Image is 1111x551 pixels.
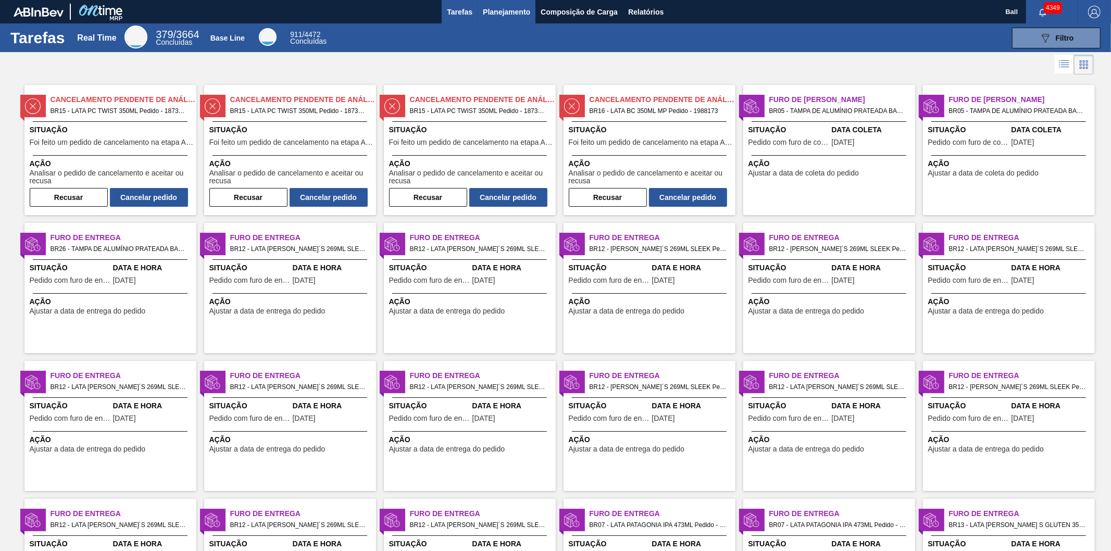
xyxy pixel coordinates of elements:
[569,539,650,549] span: Situação
[569,169,733,185] span: Analisar o pedido de cancelamento e aceitar ou recusa
[832,139,855,146] span: 17/08/2025
[541,6,618,18] span: Composição de Carga
[209,296,373,307] span: Ação
[209,124,373,135] span: Situação
[928,307,1044,315] span: Ajustar a data de entrega do pedido
[832,415,855,422] span: 16/08/2025,
[748,169,859,177] span: Ajustar a data de coleta do pedido
[923,98,939,114] img: status
[410,105,547,117] span: BR15 - LATA PC TWIST 350ML Pedido - 1873064
[30,186,188,207] div: Completar tarefa: 29757344
[389,158,553,169] span: Ação
[1056,34,1074,42] span: Filtro
[230,519,368,531] span: BR12 - LATA MIKE´S 269ML SLEEK Pedido - 621994
[472,277,495,284] span: 16/08/2025,
[469,188,547,207] button: Cancelar pedido
[564,98,580,114] img: status
[748,158,913,169] span: Ação
[564,512,580,528] img: status
[30,296,194,307] span: Ação
[832,124,913,135] span: Data Coleta
[928,415,1009,422] span: Pedido com furo de entrega
[1012,28,1101,48] button: Filtro
[209,139,373,146] span: Foi feito um pedido de cancelamento na etapa Aguardando Faturamento
[748,307,865,315] span: Ajustar a data de entrega do pedido
[384,236,400,252] img: status
[744,512,759,528] img: status
[389,169,553,185] span: Analisar o pedido de cancelamento e aceitar ou recusa
[447,6,472,18] span: Tarefas
[1012,124,1092,135] span: Data Coleta
[569,188,647,207] button: Recusar
[928,124,1009,135] span: Situação
[1088,6,1101,18] img: Logout
[205,98,220,114] img: status
[389,262,470,273] span: Situação
[590,94,735,105] span: Cancelamento Pendente de Análise
[230,381,368,393] span: BR12 - LATA MIKE´S 269ML SLEEK Pedido - 621549
[748,262,829,273] span: Situação
[205,374,220,390] img: status
[590,519,727,531] span: BR07 - LATA PATAGONIA IPA 473ML Pedido - 840264
[410,381,547,393] span: BR12 - LATA MIKE´S 269ML SLEEK Pedido - 621548
[928,158,1092,169] span: Ação
[230,105,368,117] span: BR15 - LATA PC TWIST 350ML Pedido - 1873065
[949,94,1095,105] span: Furo de Coleta
[1074,55,1094,74] div: Visão em Cards
[590,232,735,243] span: Furo de Entrega
[1012,262,1092,273] span: Data e Hora
[209,277,290,284] span: Pedido com furo de entrega
[209,262,290,273] span: Situação
[590,381,727,393] span: BR12 - LATA MIKE´S 269ML SLEEK Pedido - 460678
[569,277,650,284] span: Pedido com furo de entrega
[209,415,290,422] span: Pedido com furo de entrega
[410,370,556,381] span: Furo de Entrega
[209,186,368,207] div: Completar tarefa: 29757345
[389,445,505,453] span: Ajustar a data de entrega do pedido
[748,400,829,411] span: Situação
[590,105,727,117] span: BR16 - LATA BC 350ML MP Pedido - 1988173
[928,296,1092,307] span: Ação
[1012,277,1034,284] span: 16/08/2025,
[923,374,939,390] img: status
[949,243,1087,255] span: BR12 - LATA MIKE´S 269ML SLEEK Pedido - 642071
[949,508,1095,519] span: Furo de Entrega
[410,94,556,105] span: Cancelamento Pendente de Análise
[209,539,290,549] span: Situação
[30,158,194,169] span: Ação
[389,434,553,445] span: Ação
[51,519,188,531] span: BR12 - LATA MIKE´S 269ML SLEEK Pedido - 636768
[652,262,733,273] span: Data e Hora
[30,415,110,422] span: Pedido com furo de entrega
[51,508,196,519] span: Furo de Entrega
[110,188,188,207] button: Cancelar pedido
[30,262,110,273] span: Situação
[769,105,907,117] span: BR05 - TAMPA DE ALUMÍNIO PRATEADA BALL CDL Pedido - 1991200
[156,38,192,46] span: Concluídas
[389,400,470,411] span: Situação
[205,236,220,252] img: status
[1044,2,1062,14] span: 4349
[949,370,1095,381] span: Furo de Entrega
[569,158,733,169] span: Ação
[410,243,547,255] span: BR12 - LATA MIKE´S 269ML SLEEK Pedido - 621551
[51,370,196,381] span: Furo de Entrega
[652,400,733,411] span: Data e Hora
[590,243,727,255] span: BR12 - LATA MIKE´S 269ML SLEEK Pedido - 642073
[410,508,556,519] span: Furo de Entrega
[569,434,733,445] span: Ação
[124,26,147,48] div: Real Time
[628,6,664,18] span: Relatórios
[389,188,467,207] button: Recusar
[769,243,907,255] span: BR12 - LATA MIKE´S 269ML SLEEK Pedido - 642072
[389,415,470,422] span: Pedido com furo de entrega
[928,400,1009,411] span: Situação
[293,539,373,549] span: Data e Hora
[209,188,288,207] button: Recusar
[928,539,1009,549] span: Situação
[652,539,733,549] span: Data e Hora
[30,434,194,445] span: Ação
[569,400,650,411] span: Situação
[748,434,913,445] span: Ação
[77,33,116,43] div: Real Time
